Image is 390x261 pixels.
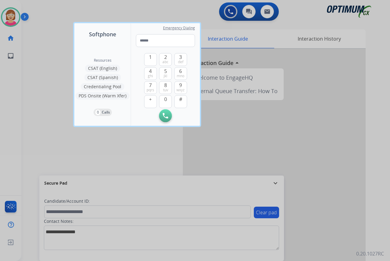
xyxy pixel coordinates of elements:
p: Calls [102,110,110,115]
p: 0.20.1027RC [356,250,384,257]
img: call-button [163,113,168,118]
span: ghi [148,74,153,78]
button: 7pqrs [144,81,157,94]
span: 6 [179,67,182,75]
button: 9wxyz [174,81,187,94]
span: + [149,96,152,103]
button: 3def [174,53,187,66]
button: 0 [159,95,172,108]
span: 7 [149,82,152,89]
button: 4ghi [144,67,157,80]
span: # [179,96,182,103]
p: 0 [95,110,101,115]
button: 2abc [159,53,172,66]
button: Credentialing Pool [81,83,124,90]
span: 4 [149,67,152,75]
span: def [178,60,183,64]
button: 6mno [174,67,187,80]
span: 2 [164,53,167,61]
button: CSAT (Spanish) [84,74,121,81]
button: + [144,95,157,108]
button: 8tuv [159,81,172,94]
button: 0Calls [94,109,112,116]
span: 1 [149,53,152,61]
button: # [174,95,187,108]
button: 5jkl [159,67,172,80]
span: 0 [164,96,167,103]
span: 3 [179,53,182,61]
span: wxyz [176,88,185,92]
span: Softphone [89,30,116,38]
span: abc [162,60,168,64]
span: Resources [94,58,112,63]
span: 5 [164,67,167,75]
button: 1 [144,53,157,66]
button: PDS Onsite (Warm Xfer) [76,92,129,100]
span: jkl [164,74,167,78]
span: mno [177,74,184,78]
span: Emergency Dialing [163,26,195,31]
span: pqrs [147,88,154,92]
span: 9 [179,82,182,89]
button: CSAT (English) [85,65,120,72]
span: 8 [164,82,167,89]
span: tuv [163,88,168,92]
